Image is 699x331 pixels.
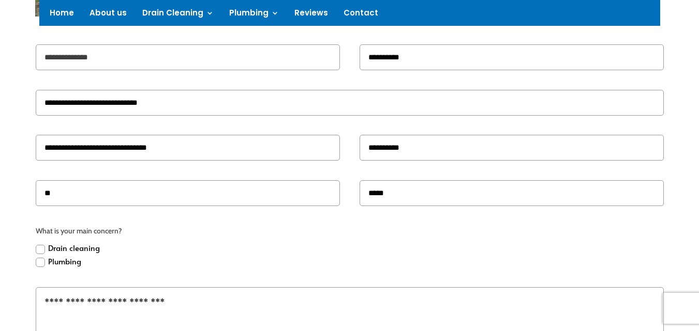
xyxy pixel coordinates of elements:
a: About us [90,9,127,21]
a: Contact [344,9,378,21]
a: Plumbing [229,9,279,21]
a: Drain Cleaning [142,9,214,21]
a: Home [50,9,74,21]
span: What is your main concern? [36,225,664,238]
label: Plumbing [36,255,81,268]
a: Reviews [294,9,328,21]
label: Drain cleaning [36,241,100,255]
